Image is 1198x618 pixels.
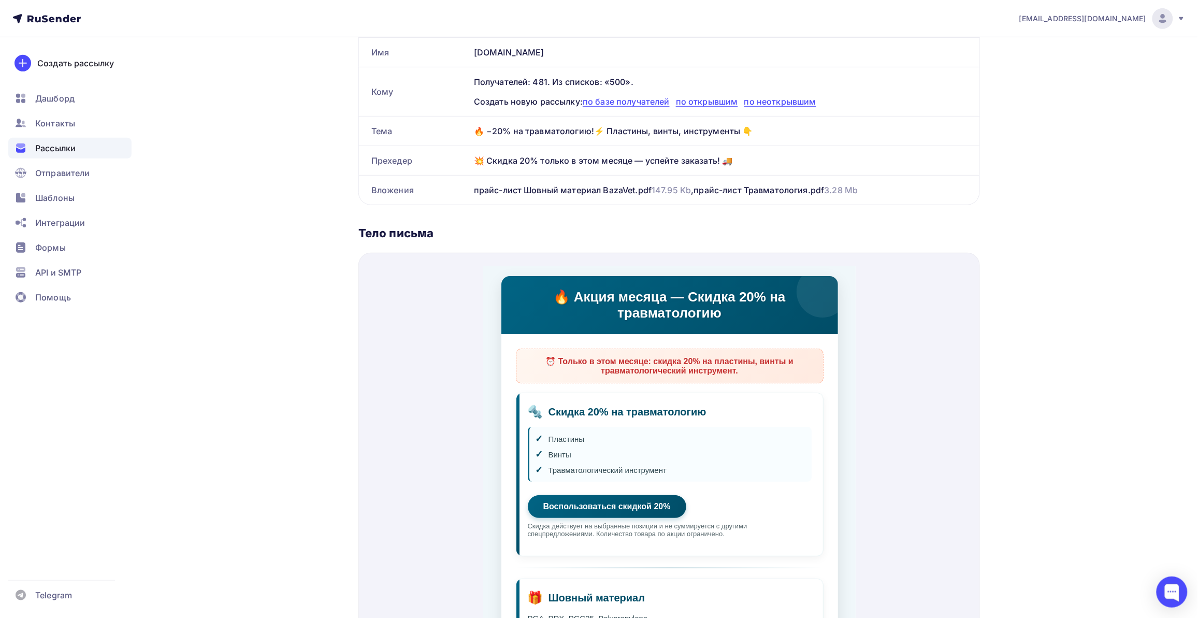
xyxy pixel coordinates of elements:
a: Отправители [8,163,132,183]
a: Контакты [8,113,132,134]
div: 💥 Скидка 20% только в этом месяце — успейте заказать! 🚚 [470,146,979,175]
p: PGA, PDX, PGC25, Polypropylene [45,347,328,358]
span: Отправители [35,167,90,179]
div: Получателей: 481. Из списков: «500». [474,76,967,88]
span: Контакты [35,117,75,130]
div: Создать новую рассылку: [474,95,967,108]
div: Бесплатная доставка при заказе от 20т.р. [52,386,322,397]
span: Шаблоны [35,192,75,204]
div: прайс-лист Травматология.pdf [694,184,858,196]
div: ⏰ Только в этом месяце: скидка 20% на пластины, винты и травматологический инструмент. [33,83,340,118]
span: ✓ [52,386,60,397]
span: ✓ [52,198,60,210]
div: Шовный материал [45,325,328,339]
div: [DOMAIN_NAME] [470,38,979,67]
div: Создать рассылку [37,57,114,69]
div: Вложения [359,176,470,205]
div: 🔥 −20% на травматологию!⚡️ Пластины, винты, инструменты 👇 [470,117,979,146]
div: Гарантия качества [244,491,334,498]
div: 📦 [141,470,232,486]
div: Тема [359,117,470,146]
span: по базе получателей [583,96,670,107]
span: ✓ [52,167,60,179]
div: прайс-лист Шовный материал BazaVet.pdf , [474,184,694,196]
div: Быстрая отгрузка [141,491,232,498]
span: 🎁 [45,325,60,339]
span: Дашборд [35,92,75,105]
span: 147.95 Kb [652,185,691,195]
div: Имя [359,38,470,67]
div: Травматологический инструмент [52,198,322,210]
div: 🤝 [244,470,334,486]
span: 3.28 Mb [825,185,858,195]
div: Скидка 20% на травматологию [45,139,328,153]
p: Скидка действует на выбранные позиции и не суммируется с другими спецпредложениями. Количество то... [45,256,328,272]
span: ✓ [52,183,60,194]
h1: 🔥 Акция месяца — Скидка 20% на травматологию [31,23,342,55]
div: Тело письма [358,226,980,240]
span: 🔩 [45,139,60,153]
div: Вопросы и консультация: • [33,517,340,553]
div: 💸 [39,470,129,486]
a: Шаблоны [8,188,132,208]
span: ✓ [52,370,60,382]
span: по открывшим [676,96,738,107]
div: Экономия 20% [39,491,129,498]
a: Воспользоваться скидкой 20% [45,229,203,252]
span: API и SMTP [35,266,81,279]
span: Telegram [35,589,72,601]
div: 10% скидка при заказе от 10т.р. [52,370,322,382]
div: Прехедер [359,146,470,175]
a: Рассылки [8,138,132,159]
div: Кому [359,67,470,116]
a: Посмотреть все акции [45,417,167,440]
a: Формы [8,237,132,258]
span: Интеграции [35,217,85,229]
span: Помощь [35,291,71,304]
div: Пластины [52,167,322,179]
a: [EMAIL_ADDRESS][DOMAIN_NAME] [1019,8,1186,29]
span: Формы [35,241,66,254]
a: Дашборд [8,88,132,109]
span: по неоткрывшим [744,96,816,107]
div: Винты [52,183,322,194]
span: Рассылки [35,142,76,154]
span: [EMAIL_ADDRESS][DOMAIN_NAME] [1019,13,1146,24]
